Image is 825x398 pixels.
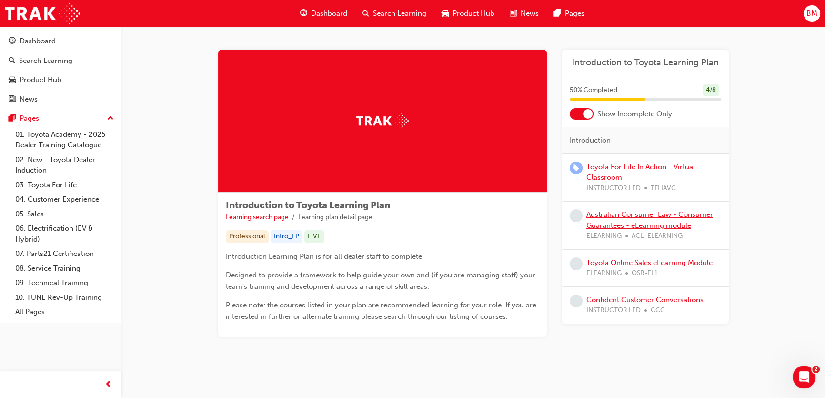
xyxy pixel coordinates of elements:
a: Confident Customer Conversations [586,296,704,304]
a: All Pages [11,305,118,319]
div: 4 / 8 [703,84,719,97]
a: pages-iconPages [546,4,592,23]
a: Product Hub [4,71,118,89]
a: news-iconNews [502,4,546,23]
a: Dashboard [4,32,118,50]
a: 07. Parts21 Certification [11,246,118,261]
span: car-icon [442,8,449,20]
span: INSTRUCTOR LED [586,183,641,194]
span: Pages [565,8,584,19]
button: DashboardSearch LearningProduct HubNews [4,31,118,110]
img: Trak [356,113,409,128]
div: Pages [20,113,39,124]
a: 01. Toyota Academy - 2025 Dealer Training Catalogue [11,127,118,153]
div: Intro_LP [271,230,302,243]
span: News [521,8,539,19]
a: Learning search page [226,213,289,221]
div: Dashboard [20,36,56,47]
span: CCC [651,305,665,316]
div: Search Learning [19,55,72,66]
a: Australian Consumer Law - Consumer Guarantees - eLearning module [586,210,713,230]
span: ELEARNING [586,268,622,279]
span: TFLIAVC [651,183,676,194]
span: ELEARNING [586,231,622,242]
span: INSTRUCTOR LED [586,305,641,316]
span: search-icon [362,8,369,20]
img: Trak [5,3,80,24]
span: Introduction [570,135,611,146]
a: Introduction to Toyota Learning Plan [570,57,721,68]
a: Toyota For Life In Action - Virtual Classroom [586,163,695,182]
div: News [20,94,38,105]
span: Please note: the courses listed in your plan are recommended learning for your role. If you are i... [226,301,538,321]
span: Introduction Learning Plan is for all dealer staff to complete. [226,252,424,261]
span: guage-icon [300,8,307,20]
span: learningRecordVerb_NONE-icon [570,295,583,307]
span: BM [806,8,817,19]
span: Product Hub [453,8,494,19]
span: learningRecordVerb_ENROLL-icon [570,162,583,174]
button: Pages [4,110,118,127]
span: 50 % Completed [570,85,617,96]
span: news-icon [510,8,517,20]
span: search-icon [9,57,15,65]
a: Toyota Online Sales eLearning Module [586,258,713,267]
span: pages-icon [554,8,561,20]
iframe: Intercom live chat [793,366,815,388]
a: 02. New - Toyota Dealer Induction [11,153,118,178]
button: BM [804,5,820,22]
span: pages-icon [9,114,16,123]
a: guage-iconDashboard [292,4,355,23]
div: Professional [226,230,269,243]
span: prev-icon [105,379,112,391]
a: News [4,91,118,108]
a: 03. Toyota For Life [11,178,118,193]
a: 08. Service Training [11,261,118,276]
a: 06. Electrification (EV & Hybrid) [11,221,118,246]
li: Learning plan detail page [298,212,372,223]
a: car-iconProduct Hub [434,4,502,23]
span: guage-icon [9,37,16,46]
a: 05. Sales [11,207,118,222]
div: LIVE [304,230,324,243]
a: 09. Technical Training [11,276,118,290]
span: news-icon [9,95,16,104]
a: search-iconSearch Learning [355,4,434,23]
a: Search Learning [4,52,118,70]
div: Product Hub [20,74,61,85]
span: Introduction to Toyota Learning Plan [226,200,390,211]
a: 10. TUNE Rev-Up Training [11,290,118,305]
span: learningRecordVerb_NONE-icon [570,209,583,222]
span: Designed to provide a framework to help guide your own and (if you are managing staff) your team'... [226,271,537,291]
a: 04. Customer Experience [11,192,118,207]
span: learningRecordVerb_NONE-icon [570,257,583,270]
span: 2 [812,366,820,373]
span: Dashboard [311,8,347,19]
span: OSR-EL1 [632,268,658,279]
span: ACL_ELEARNING [632,231,683,242]
span: Show Incomplete Only [597,109,672,120]
span: Search Learning [373,8,426,19]
span: up-icon [107,112,114,125]
span: car-icon [9,76,16,84]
